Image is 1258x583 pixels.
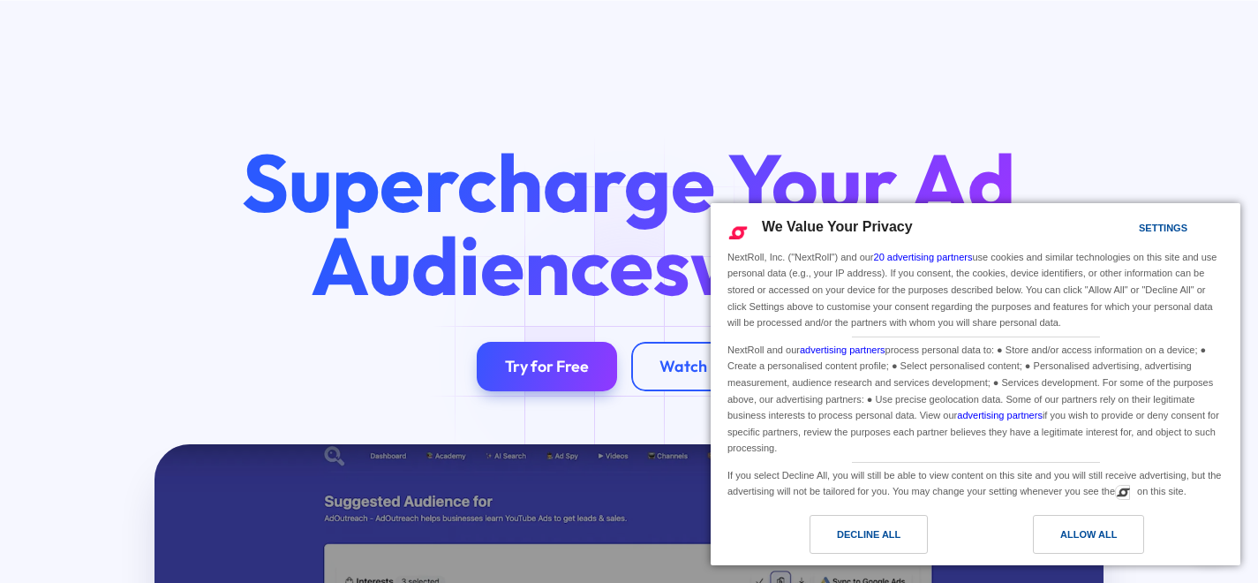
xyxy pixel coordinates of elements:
div: Watch Demo [659,357,753,376]
div: NextRoll and our process personal data to: ● Store and/or access information on a device; ● Creat... [724,337,1227,458]
h1: Supercharge Your Ad Audiences [207,140,1051,307]
a: advertising partners [957,410,1043,420]
span: We Value Your Privacy [762,219,913,234]
div: Allow All [1060,525,1117,544]
a: advertising partners [800,344,885,355]
a: 20 advertising partners [874,252,973,262]
a: Try for Free [477,342,617,391]
div: Decline All [837,525,900,544]
a: Decline All [721,515,976,563]
span: with AI [690,214,947,316]
a: Allow All [976,515,1230,563]
div: If you select Decline All, you will still be able to view content on this site and you will still... [724,463,1227,502]
div: NextRoll, Inc. ("NextRoll") and our use cookies and similar technologies on this site and use per... [724,247,1227,333]
a: Settings [1108,214,1150,246]
div: Settings [1139,218,1187,238]
div: Try for Free [505,357,589,376]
